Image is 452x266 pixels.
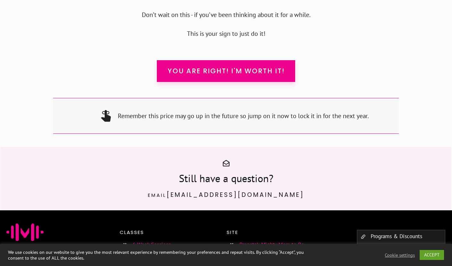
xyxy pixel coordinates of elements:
[118,110,399,122] p: Remember this price may go up in the future so jump on it now to lock it in for the next year.
[227,228,344,237] p: Site
[104,9,349,28] p: Don’t wait on this - if you’ve been thinking about it for a while.
[157,60,295,82] a: You are right! I'm worth it!
[6,223,44,241] img: Favicon Jessica Sennet Mighty Mom Prenatal Postpartum Mom & Baby Fitness Programs Toronto Ontario...
[166,190,304,199] a: [EMAIL_ADDRESS][DOMAIN_NAME]
[239,241,304,248] a: Prenatal: Mighty Mom to Be
[60,171,392,189] h3: Still have a question?
[133,241,171,248] a: 6-Week Sessions
[165,67,287,76] span: You are right! I'm worth it!
[385,252,415,258] a: Cookie settings
[104,28,349,47] p: This is your sign to just do it!
[148,192,166,198] span: Email
[8,249,313,261] div: We use cookies on our website to give you the most relevant experience by remembering your prefer...
[420,250,444,260] a: ACCEPT
[371,233,422,240] a: Programs & Discounts
[120,228,221,237] p: Classes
